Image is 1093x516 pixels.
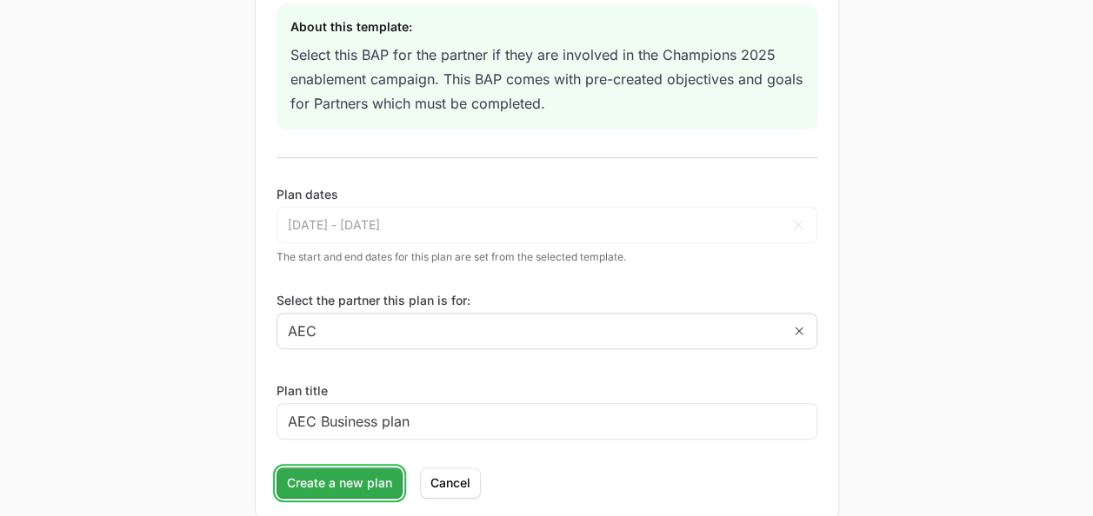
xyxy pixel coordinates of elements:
span: Create a new plan [287,473,392,493]
label: Plan title [277,382,328,400]
span: Cancel [430,473,470,493]
div: About this template: [290,18,803,36]
button: Remove [782,314,816,348]
div: Select this BAP for the partner if they are involved in the Champions 2025 enablement campaign. T... [290,43,803,116]
button: Create a new plan [277,467,403,499]
button: Cancel [420,467,481,499]
p: Plan dates [277,186,817,203]
label: Select the partner this plan is for: [277,292,817,309]
p: The start and end dates for this plan are set from the selected template. [277,250,817,264]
